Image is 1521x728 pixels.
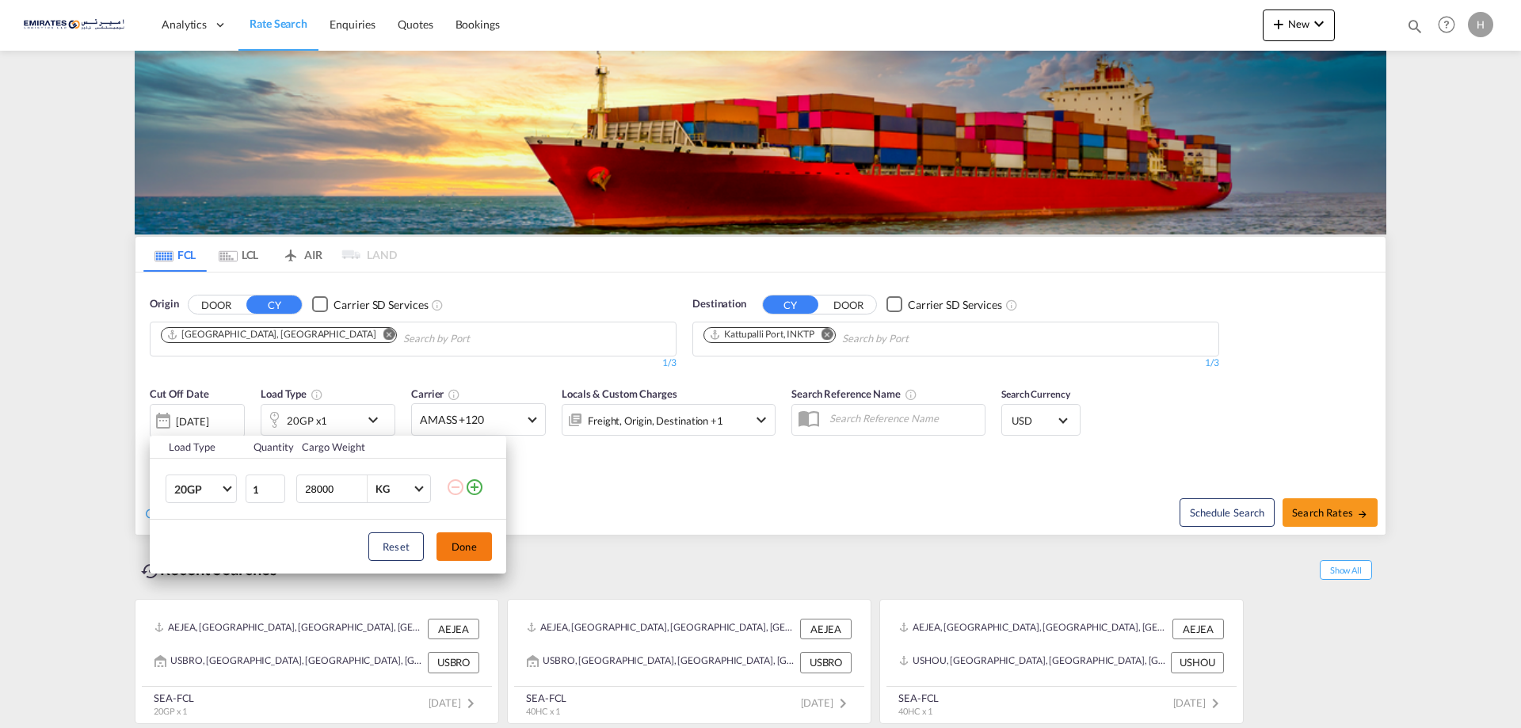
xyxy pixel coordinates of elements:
[246,475,285,503] input: Qty
[302,440,436,454] div: Cargo Weight
[166,475,237,503] md-select: Choose: 20GP
[446,478,465,497] md-icon: icon-minus-circle-outline
[244,436,293,459] th: Quantity
[465,478,484,497] md-icon: icon-plus-circle-outline
[368,532,424,561] button: Reset
[150,436,244,459] th: Load Type
[303,475,367,502] input: Enter Weight
[375,482,390,495] div: KG
[174,482,220,497] span: 20GP
[436,532,492,561] button: Done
